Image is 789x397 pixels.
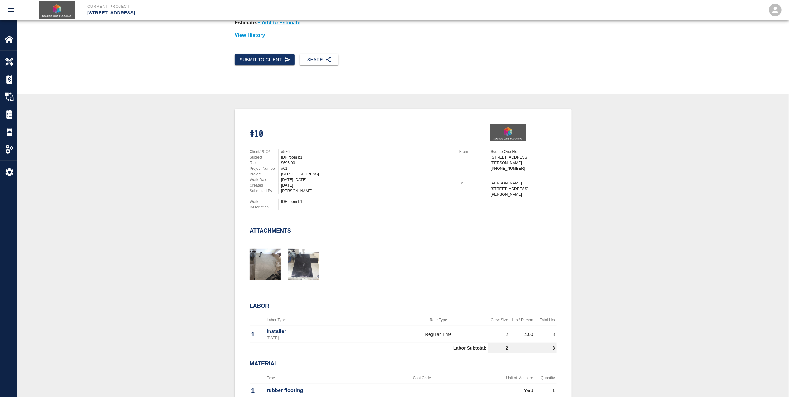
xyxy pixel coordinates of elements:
[459,180,488,186] p: To
[491,149,557,154] p: Source One Floor
[281,199,452,204] div: IDF room b1
[490,124,526,141] img: Source One Floor
[535,384,557,397] td: 1
[281,149,452,154] div: #576
[250,171,278,177] p: Project
[491,180,557,186] p: [PERSON_NAME]
[4,2,19,17] button: open drawer
[491,154,557,166] p: [STREET_ADDRESS][PERSON_NAME]
[510,314,535,326] th: Hrs / Person
[250,149,278,154] p: Client/PCO#
[510,343,557,353] td: 8
[488,326,510,343] td: 2
[281,177,452,183] div: [DATE]-[DATE]
[250,160,278,166] p: Total
[87,4,428,9] p: Current Project
[251,386,264,395] p: 1
[267,335,387,341] p: [DATE]
[250,177,278,183] p: Work Date
[265,372,389,384] th: Type
[235,54,295,66] button: Submit to Client
[267,387,387,394] p: rubber flooring
[250,360,557,367] h2: Material
[281,188,452,194] div: [PERSON_NAME]
[535,326,557,343] td: 8
[459,149,488,154] p: From
[250,183,278,188] p: Created
[250,166,278,171] p: Project Number
[288,249,319,280] img: thumbnail
[250,199,278,210] p: Work Description
[281,160,452,166] div: $696.00
[250,343,488,353] td: Labor Subtotal:
[281,171,452,177] div: [STREET_ADDRESS]
[758,367,789,397] iframe: Chat Widget
[250,129,452,140] h1: #10
[389,314,488,326] th: Rate Type
[267,328,387,335] p: Installer
[235,32,572,39] p: View History
[389,372,455,384] th: Cost Code
[389,326,488,343] td: Regular Time
[281,183,452,188] div: [DATE]
[251,330,264,339] p: 1
[250,303,557,310] h2: Labor
[235,20,257,25] strong: Estimate:
[281,154,452,160] div: IDF room b1
[257,20,300,25] p: + Add to Estimate
[488,314,510,326] th: Crew Size
[455,372,535,384] th: Unit of Measure
[491,166,557,171] p: [PHONE_NUMBER]
[265,314,389,326] th: Labor Type
[535,314,557,326] th: Total Hrs
[250,154,278,160] p: Subject
[535,372,557,384] th: Quantity
[39,1,75,19] img: Source One Floor
[488,343,510,353] td: 2
[300,54,338,66] button: Share
[250,228,291,234] h2: Attachments
[455,384,535,397] td: Yard
[87,9,428,17] p: [STREET_ADDRESS]
[250,188,278,194] p: Submitted By
[281,166,452,171] div: #01
[491,186,557,197] p: [STREET_ADDRESS][PERSON_NAME]
[250,249,281,280] img: thumbnail
[510,326,535,343] td: 4.00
